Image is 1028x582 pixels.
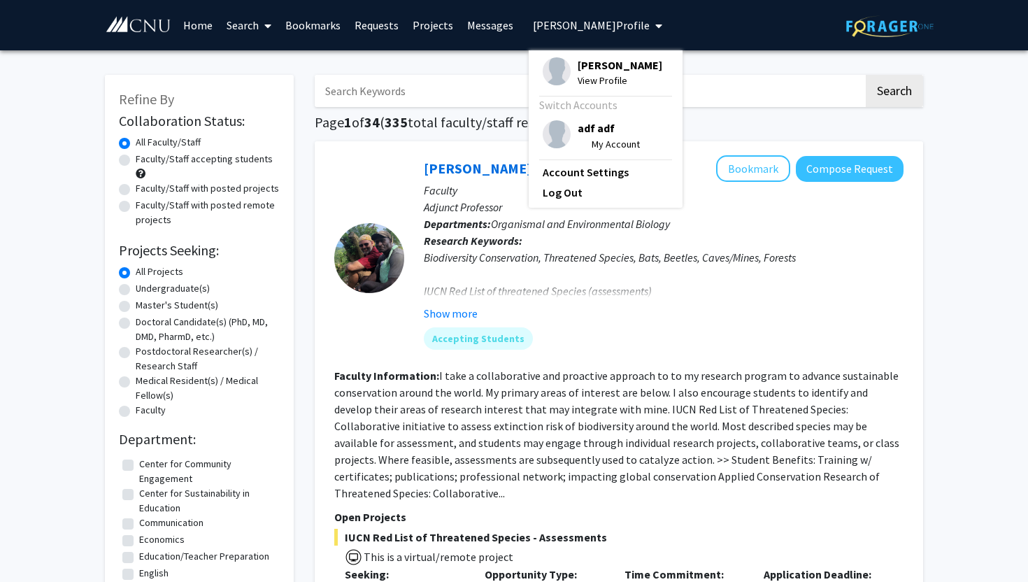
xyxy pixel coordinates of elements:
[136,298,218,313] label: Master's Student(s)
[119,242,280,259] h2: Projects Seeking:
[543,57,662,88] div: Profile Picture[PERSON_NAME]View Profile
[136,403,166,418] label: Faculty
[543,120,640,152] div: Profile Pictureadf adfMy Account
[866,75,923,107] button: Search
[139,516,204,530] label: Communication
[539,97,669,113] div: Switch Accounts
[334,369,899,500] fg-read-more: I take a collaborative and proactive approach to to my research program to advance sustainable co...
[348,1,406,50] a: Requests
[543,164,669,180] a: Account Settings
[139,486,276,516] label: Center for Sustainability in Education
[543,120,571,148] img: Profile Picture
[136,264,183,279] label: All Projects
[119,113,280,129] h2: Collaboration Status:
[176,1,220,50] a: Home
[278,1,348,50] a: Bookmarks
[334,369,439,383] b: Faculty Information:
[424,249,904,367] div: Biodiversity Conservation, Threatened Species, Bats, Beetles, Caves/Mines, Forests IUCN Red List ...
[139,549,269,564] label: Education/Teacher Preparation
[424,217,491,231] b: Departments:
[344,113,352,131] span: 1
[385,113,408,131] span: 335
[406,1,460,50] a: Projects
[136,344,280,374] label: Postdoctoral Researcher(s) / Research Staff
[139,566,169,581] label: English
[424,159,531,177] a: [PERSON_NAME]
[543,57,571,85] img: Profile Picture
[119,431,280,448] h2: Department:
[491,217,670,231] span: Organismal and Environmental Biology
[220,1,278,50] a: Search
[334,529,904,546] span: IUCN Red List of Threatened Species - Assessments
[136,374,280,403] label: Medical Resident(s) / Medical Fellow(s)
[424,305,478,322] button: Show more
[10,519,59,572] iframe: Chat
[424,327,533,350] mat-chip: Accepting Students
[796,156,904,182] button: Compose Request to Dave Waldien
[139,532,185,547] label: Economics
[119,90,174,108] span: Refine By
[578,73,662,88] span: View Profile
[315,114,923,131] h1: Page of ( total faculty/staff results)
[578,57,662,73] span: [PERSON_NAME]
[460,1,520,50] a: Messages
[105,16,171,34] img: Christopher Newport University Logo
[136,152,273,166] label: Faculty/Staff accepting students
[364,113,380,131] span: 34
[139,457,276,486] label: Center for Community Engagement
[424,182,904,199] p: Faculty
[136,281,210,296] label: Undergraduate(s)
[424,199,904,215] p: Adjunct Professor
[334,509,904,525] p: Open Projects
[424,234,522,248] b: Research Keywords:
[362,550,513,564] span: This is a virtual/remote project
[136,181,279,196] label: Faculty/Staff with posted projects
[533,18,650,32] span: [PERSON_NAME] Profile
[592,138,640,150] span: My Account
[543,184,669,201] a: Log Out
[716,155,790,182] button: Add Dave Waldien to Bookmarks
[136,315,280,344] label: Doctoral Candidate(s) (PhD, MD, DMD, PharmD, etc.)
[315,75,864,107] input: Search Keywords
[578,120,640,136] span: adf adf
[136,198,280,227] label: Faculty/Staff with posted remote projects
[136,135,201,150] label: All Faculty/Staff
[846,15,934,37] img: ForagerOne Logo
